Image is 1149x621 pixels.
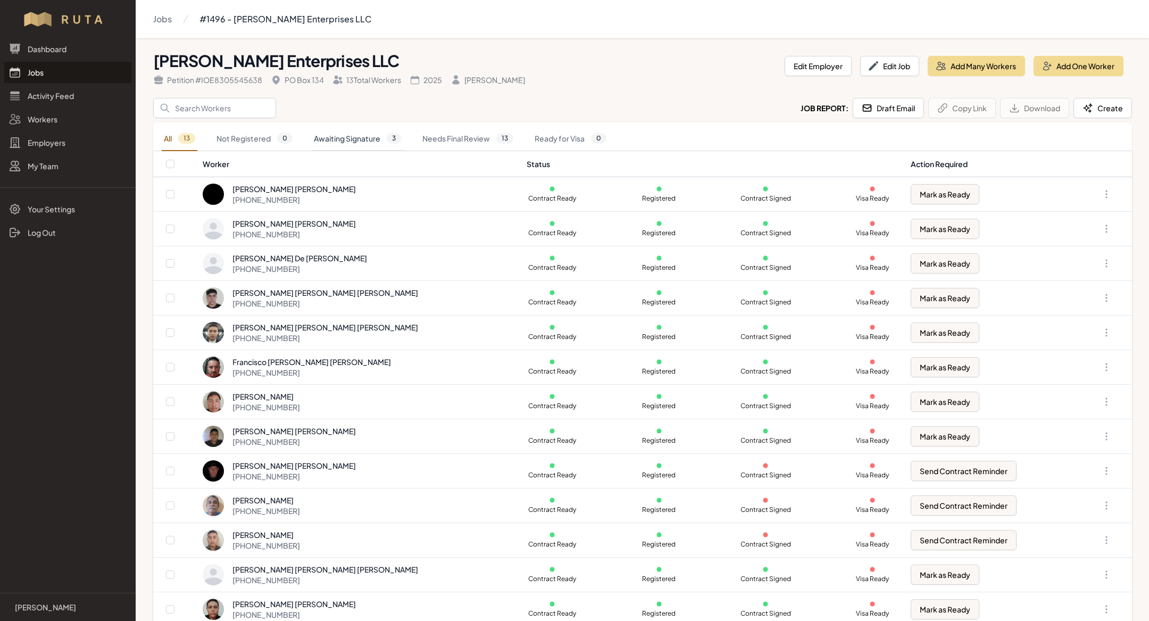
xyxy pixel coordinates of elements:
[740,194,791,203] p: Contract Signed
[232,599,356,609] div: [PERSON_NAME] [PERSON_NAME]
[911,461,1017,481] button: Send Contract Reminder
[153,74,262,85] div: Petition # IOE8305545638
[527,402,578,410] p: Contract Ready
[232,426,356,436] div: [PERSON_NAME] [PERSON_NAME]
[232,471,356,482] div: [PHONE_NUMBER]
[740,367,791,376] p: Contract Signed
[740,471,791,479] p: Contract Signed
[232,194,356,205] div: [PHONE_NUMBER]
[911,219,979,239] button: Mark as Ready
[740,436,791,445] p: Contract Signed
[232,609,356,620] div: [PHONE_NUMBER]
[277,133,293,144] span: 0
[4,132,131,153] a: Employers
[591,133,606,144] span: 0
[232,333,418,343] div: [PHONE_NUMBER]
[847,609,898,618] p: Visa Ready
[634,402,685,410] p: Registered
[203,159,514,169] div: Worker
[271,74,324,85] div: PO Box 134
[634,263,685,272] p: Registered
[911,495,1017,516] button: Send Contract Reminder
[860,56,919,76] button: Edit Job
[634,575,685,583] p: Registered
[911,184,979,204] button: Mark as Ready
[232,218,356,229] div: [PERSON_NAME] [PERSON_NAME]
[740,575,791,583] p: Contract Signed
[153,9,371,30] nav: Breadcrumb
[199,9,371,30] a: #1496 - [PERSON_NAME] Enterprises LLC
[232,263,367,274] div: [PHONE_NUMBER]
[911,530,1017,550] button: Send Contract Reminder
[22,11,113,28] img: Workflow
[4,38,131,60] a: Dashboard
[232,564,418,575] div: [PERSON_NAME] [PERSON_NAME] [PERSON_NAME]
[1000,98,1069,118] button: Download
[527,506,578,514] p: Contract Ready
[153,9,172,30] a: Jobs
[847,471,898,479] p: Visa Ready
[232,529,300,540] div: [PERSON_NAME]
[232,322,418,333] div: [PERSON_NAME] [PERSON_NAME] [PERSON_NAME]
[9,602,127,612] a: [PERSON_NAME]
[4,85,131,106] a: Activity Feed
[4,222,131,243] a: Log Out
[740,540,791,549] p: Contract Signed
[911,426,979,446] button: Mark as Ready
[153,51,776,70] h1: [PERSON_NAME] Enterprises LLC
[232,367,391,378] div: [PHONE_NUMBER]
[740,298,791,307] p: Contract Signed
[527,436,578,445] p: Contract Ready
[232,575,418,585] div: [PHONE_NUMBER]
[4,155,131,177] a: My Team
[4,109,131,130] a: Workers
[232,495,300,506] div: [PERSON_NAME]
[847,229,898,237] p: Visa Ready
[785,56,852,76] button: Edit Employer
[740,506,791,514] p: Contract Signed
[232,357,391,367] div: Francisco [PERSON_NAME] [PERSON_NAME]
[527,540,578,549] p: Contract Ready
[496,133,513,144] span: 13
[527,263,578,272] p: Contract Ready
[232,229,356,239] div: [PHONE_NUMBER]
[911,599,979,619] button: Mark as Ready
[527,367,578,376] p: Contract Ready
[332,74,401,85] div: 13 Total Workers
[634,471,685,479] p: Registered
[232,506,300,516] div: [PHONE_NUMBER]
[634,436,685,445] p: Registered
[214,127,295,151] a: Not Registered
[451,74,525,85] div: [PERSON_NAME]
[740,229,791,237] p: Contract Signed
[634,194,685,203] p: Registered
[847,575,898,583] p: Visa Ready
[527,194,578,203] p: Contract Ready
[801,103,848,113] h2: Job Report:
[847,436,898,445] p: Visa Ready
[634,540,685,549] p: Registered
[847,506,898,514] p: Visa Ready
[4,198,131,220] a: Your Settings
[527,609,578,618] p: Contract Ready
[740,609,791,618] p: Contract Signed
[847,333,898,341] p: Visa Ready
[153,98,276,118] input: Search Workers
[928,56,1025,76] button: Add Many Workers
[634,367,685,376] p: Registered
[162,127,197,151] a: All
[532,127,609,151] a: Ready for Visa
[527,471,578,479] p: Contract Ready
[1034,56,1123,76] button: Add One Worker
[232,540,300,551] div: [PHONE_NUMBER]
[4,62,131,83] a: Jobs
[634,506,685,514] p: Registered
[232,253,367,263] div: [PERSON_NAME] De [PERSON_NAME]
[911,322,979,343] button: Mark as Ready
[178,133,195,144] span: 13
[911,288,979,308] button: Mark as Ready
[847,194,898,203] p: Visa Ready
[847,402,898,410] p: Visa Ready
[911,357,979,377] button: Mark as Ready
[634,609,685,618] p: Registered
